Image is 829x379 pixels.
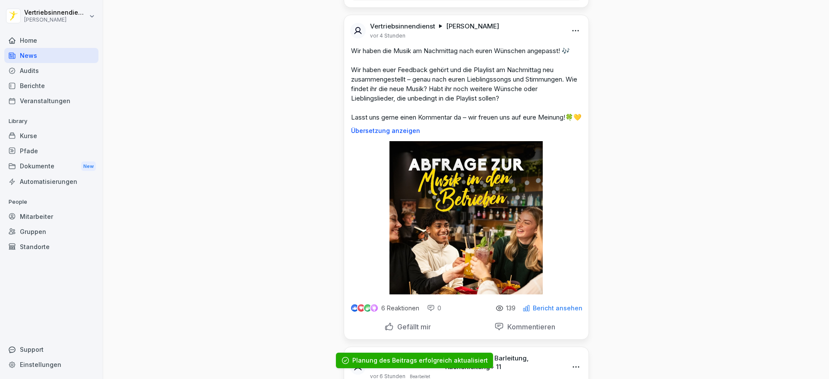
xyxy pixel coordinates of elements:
p: Kommentieren [504,322,555,331]
p: Bericht ansehen [533,305,582,312]
img: inspiring [370,304,378,312]
p: Gefällt mir [394,322,431,331]
a: Veranstaltungen [4,93,98,108]
p: Vertriebsinnendienst [370,22,435,31]
a: DokumenteNew [4,158,98,174]
a: Mitarbeiter [4,209,98,224]
a: Automatisierungen [4,174,98,189]
a: News [4,48,98,63]
p: Wir haben die Musik am Nachmittag nach euren Wünschen angepasst! 🎶 Wir haben euer Feedback gehört... [351,46,582,122]
p: Schichtleitung, Barleitung, Küchenleitung + 11 [445,354,561,371]
p: Library [4,114,98,128]
p: 6 Reaktionen [381,305,419,312]
p: [PERSON_NAME] [446,22,499,31]
div: 0 [427,304,441,313]
div: Planung des Beitrags erfolgreich aktualisiert [352,356,488,365]
a: Kurse [4,128,98,143]
a: Gruppen [4,224,98,239]
div: Dokumente [4,158,98,174]
div: New [81,161,96,171]
p: Übersetzung anzeigen [351,127,582,134]
div: Support [4,342,98,357]
img: love [358,305,364,311]
p: Vertriebsinnendienst [24,9,87,16]
img: like [351,305,358,312]
a: Audits [4,63,98,78]
a: Berichte [4,78,98,93]
p: People [4,195,98,209]
p: [PERSON_NAME] [24,17,87,23]
a: Einstellungen [4,357,98,372]
a: Pfade [4,143,98,158]
img: celebrate [364,304,371,312]
p: vor 4 Stunden [370,32,405,39]
a: Home [4,33,98,48]
p: 139 [506,305,516,312]
a: Standorte [4,239,98,254]
img: zloewe0o97u5xdb13kausa9o.png [389,141,543,294]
